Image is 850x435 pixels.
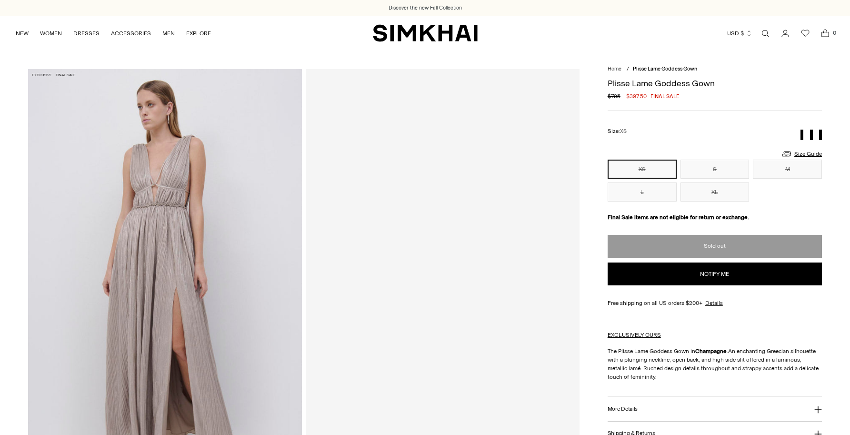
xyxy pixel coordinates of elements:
button: L [608,182,677,202]
a: Go to the account page [776,24,795,43]
a: Open cart modal [816,24,835,43]
h3: More Details [608,406,638,412]
a: Discover the new Fall Collection [389,4,462,12]
a: EXPLORE [186,23,211,44]
button: XL [680,182,750,202]
label: Size: [608,127,627,136]
span: Plisse Lame Goddess Gown [633,66,697,72]
a: Details [705,299,723,307]
span: 0 [830,29,839,37]
nav: breadcrumbs [608,65,822,73]
div: Free shipping on all US orders $200+ [608,299,822,307]
button: More Details [608,397,822,421]
button: M [753,160,822,179]
a: ACCESSORIES [111,23,151,44]
button: XS [608,160,677,179]
a: Size Guide [781,148,822,160]
a: WOMEN [40,23,62,44]
span: $397.50 [626,92,647,101]
a: NEW [16,23,29,44]
a: MEN [162,23,175,44]
button: Notify me [608,263,822,285]
div: / [627,65,629,73]
a: EXCLUSIVELY OURS [608,332,661,338]
span: XS [620,128,627,134]
p: The Plisse Lame Goddess Gown in . [608,347,822,381]
h1: Plisse Lame Goddess Gown [608,79,822,88]
strong: Final Sale items are not eligible for return or exchange. [608,214,749,221]
a: DRESSES [73,23,100,44]
button: USD $ [727,23,752,44]
button: S [680,160,750,179]
a: SIMKHAI [373,24,478,42]
s: $795 [608,92,620,101]
strong: Champagne [695,348,727,354]
a: Wishlist [796,24,815,43]
a: Open search modal [756,24,775,43]
a: Home [608,66,621,72]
